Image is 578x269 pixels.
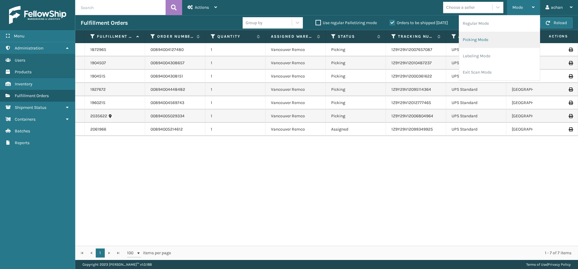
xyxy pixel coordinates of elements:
[205,109,266,123] td: 1
[145,83,205,96] td: 00894004448482
[506,83,567,96] td: [GEOGRAPHIC_DATA]
[569,101,572,105] i: Print Label
[205,43,266,56] td: 1
[390,20,448,25] label: Orders to be shipped [DATE]
[459,32,540,48] li: Picking Mode
[179,250,571,256] div: 1 - 7 of 7 items
[459,64,540,81] li: Exit Scan Mode
[205,70,266,83] td: 1
[15,117,36,122] span: Containers
[14,33,24,39] span: Menu
[326,43,386,56] td: Picking
[15,105,46,110] span: Shipment Status
[266,70,326,83] td: Vancouver Remco
[90,126,106,132] a: 2061966
[459,48,540,64] li: Labeling Mode
[82,260,152,269] p: Copyright 2023 [PERSON_NAME]™ v 1.0.188
[15,140,30,145] span: Reports
[446,70,506,83] td: UPS Standard
[15,93,49,98] span: Fulfillment Orders
[205,83,266,96] td: 1
[326,70,386,83] td: Picking
[145,70,205,83] td: 00894004308151
[266,109,326,123] td: Vancouver Remco
[446,4,475,11] div: Choose a seller
[266,56,326,70] td: Vancouver Remco
[540,17,573,28] button: Reload
[526,260,571,269] div: |
[266,96,326,109] td: Vancouver Remco
[15,46,43,51] span: Administration
[145,109,205,123] td: 00894005029334
[127,250,136,256] span: 100
[90,113,107,119] a: 2035622
[391,100,431,105] a: 1Z9Y29V12012777465
[90,47,106,53] a: 1872965
[157,34,194,39] label: Order Number
[15,81,33,87] span: Inventory
[205,123,266,136] td: 1
[569,127,572,131] i: Print Label
[512,5,523,10] span: Mode
[90,73,105,79] a: 1904515
[96,248,105,258] a: 1
[326,96,386,109] td: Picking
[145,43,205,56] td: 00894004127480
[81,19,128,27] h3: Fulfillment Orders
[569,61,572,65] i: Print Label
[90,60,106,66] a: 1904507
[398,34,434,39] label: Tracking Number
[271,34,314,39] label: Assigned Warehouse
[569,48,572,52] i: Print Label
[217,34,254,39] label: Quantity
[127,248,171,258] span: items per page
[15,69,32,74] span: Products
[506,123,567,136] td: [GEOGRAPHIC_DATA]
[391,47,432,52] a: 1Z9Y29V12007657087
[246,20,263,26] div: Group by
[391,74,432,79] a: 1Z9Y29V12000361622
[338,34,374,39] label: Status
[145,96,205,109] td: 00894004569743
[458,34,495,39] label: Assigned Carrier Service
[90,100,105,106] a: 1960215
[391,87,431,92] a: 1Z9Y29V12095114364
[326,123,386,136] td: Assigned
[391,113,433,119] a: 1Z9Y29V12006804964
[446,83,506,96] td: UPS Standard
[506,109,567,123] td: [GEOGRAPHIC_DATA]
[205,96,266,109] td: 1
[526,262,547,267] a: Terms of Use
[569,114,572,118] i: Print Label
[266,43,326,56] td: Vancouver Remco
[326,83,386,96] td: Picking
[459,15,540,32] li: Regular Mode
[446,96,506,109] td: UPS Standard
[530,31,572,41] span: Actions
[266,83,326,96] td: Vancouver Remco
[446,43,506,56] td: UPS Standard
[446,123,506,136] td: UPS Standard
[446,109,506,123] td: UPS Standard
[195,5,209,10] span: Actions
[97,34,133,39] label: Fulfillment Order Id
[90,87,106,93] a: 1927672
[315,20,377,25] label: Use regular Palletizing mode
[446,56,506,70] td: UPS Standard
[569,87,572,92] i: Print Label
[266,123,326,136] td: Vancouver Remco
[326,56,386,70] td: Picking
[326,109,386,123] td: Picking
[391,60,432,65] a: 1Z9Y29V12010487237
[569,74,572,78] i: Print Label
[15,58,25,63] span: Users
[548,262,571,267] a: Privacy Policy
[9,6,66,24] img: logo
[391,127,433,132] a: 1Z9Y29V12099349925
[15,128,30,134] span: Batches
[205,56,266,70] td: 1
[145,123,205,136] td: 00894005214612
[506,96,567,109] td: [GEOGRAPHIC_DATA]
[145,56,205,70] td: 00894004308657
